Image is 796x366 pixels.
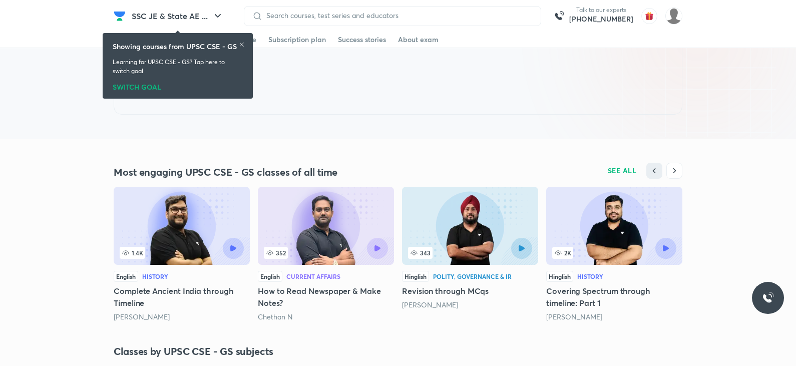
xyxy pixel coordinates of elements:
[286,273,340,279] div: Current Affairs
[569,14,633,24] a: [PHONE_NUMBER]
[268,32,326,48] a: Subscription plan
[408,247,433,259] span: 343
[641,8,657,24] img: avatar
[602,163,643,179] button: SEE ALL
[258,271,282,282] div: English
[549,6,569,26] img: call-us
[402,300,458,309] a: [PERSON_NAME]
[114,312,250,322] div: Abhishek Mishra
[262,12,533,20] input: Search courses, test series and educators
[114,187,250,325] div: Complete Ancient India through Timeline
[338,35,386,45] div: Success stories
[546,187,682,325] div: Covering Spectrum through timeline: Part 1
[120,247,145,259] span: 1.4K
[398,32,439,48] a: About exam
[258,312,394,322] div: Chethan N
[258,187,394,325] div: How to Read Newspaper & Make Notes?
[338,32,386,48] a: Success stories
[398,35,439,45] div: About exam
[113,41,237,52] h6: Showing courses from UPSC CSE - GS
[577,273,603,279] div: History
[665,8,682,25] img: Koti
[546,312,602,321] a: [PERSON_NAME]
[264,247,288,259] span: 352
[546,285,682,309] h5: Covering Spectrum through timeline: Part 1
[762,292,774,304] img: ttu
[402,300,538,310] div: Navdeep Singh
[258,285,394,309] h5: How to Read Newspaper & Make Notes?
[114,345,682,358] h4: Classes by UPSC CSE - GS subjects
[402,285,538,297] h5: Revision through MCqs
[126,6,230,26] button: SSC JE & State AE ...
[608,167,637,174] span: SEE ALL
[546,271,573,282] div: Hinglish
[113,80,243,91] div: SWITCH GOAL
[114,271,138,282] div: English
[142,273,168,279] div: History
[114,166,398,179] h4: Most engaging UPSC CSE - GS classes of all time
[569,6,633,14] p: Talk to our experts
[433,273,512,279] div: Polity, Governance & IR
[268,35,326,45] div: Subscription plan
[258,312,293,321] a: Chethan N
[113,58,243,76] p: Learning for UPSC CSE - GS? Tap here to switch goal
[114,285,250,309] h5: Complete Ancient India through Timeline
[552,247,573,259] span: 2K
[114,10,126,22] img: Company Logo
[546,312,682,322] div: Pratik Nayak
[402,187,538,313] div: Revision through MCqs
[114,312,170,321] a: [PERSON_NAME]
[402,271,429,282] div: Hinglish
